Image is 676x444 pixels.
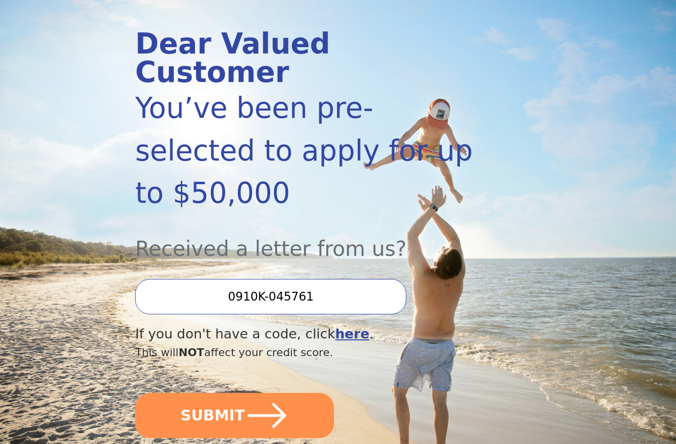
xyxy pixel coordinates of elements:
[135,30,480,87] div: Dear Valued Customer
[178,346,204,359] span: NOT
[135,324,480,344] div: If you don't have a code, click .
[135,344,480,361] div: This will affect your credit score.
[135,393,334,438] button: SUBMIT
[135,215,480,264] div: Received a letter from us?
[135,279,406,314] input: Enter your Offer Code:
[135,87,480,215] div: You’ve been pre-selected to apply for up to $50,000
[335,326,369,341] a: here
